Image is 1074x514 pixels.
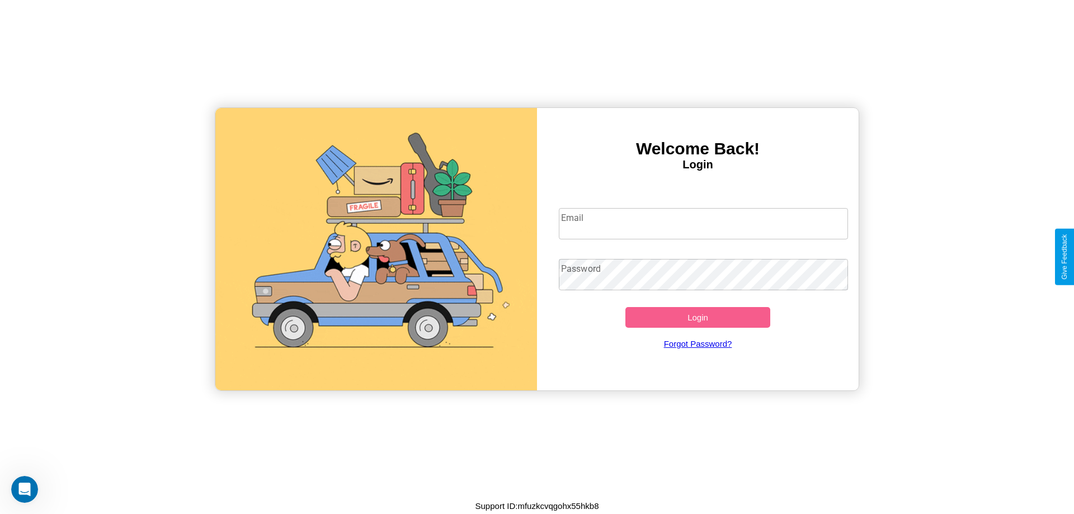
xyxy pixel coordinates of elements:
button: Login [625,307,770,328]
iframe: Intercom live chat [11,476,38,503]
p: Support ID: mfuzkcvqgohx55hkb8 [475,498,599,513]
h4: Login [537,158,859,171]
div: Give Feedback [1061,234,1068,280]
a: Forgot Password? [553,328,843,360]
h3: Welcome Back! [537,139,859,158]
img: gif [215,108,537,390]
